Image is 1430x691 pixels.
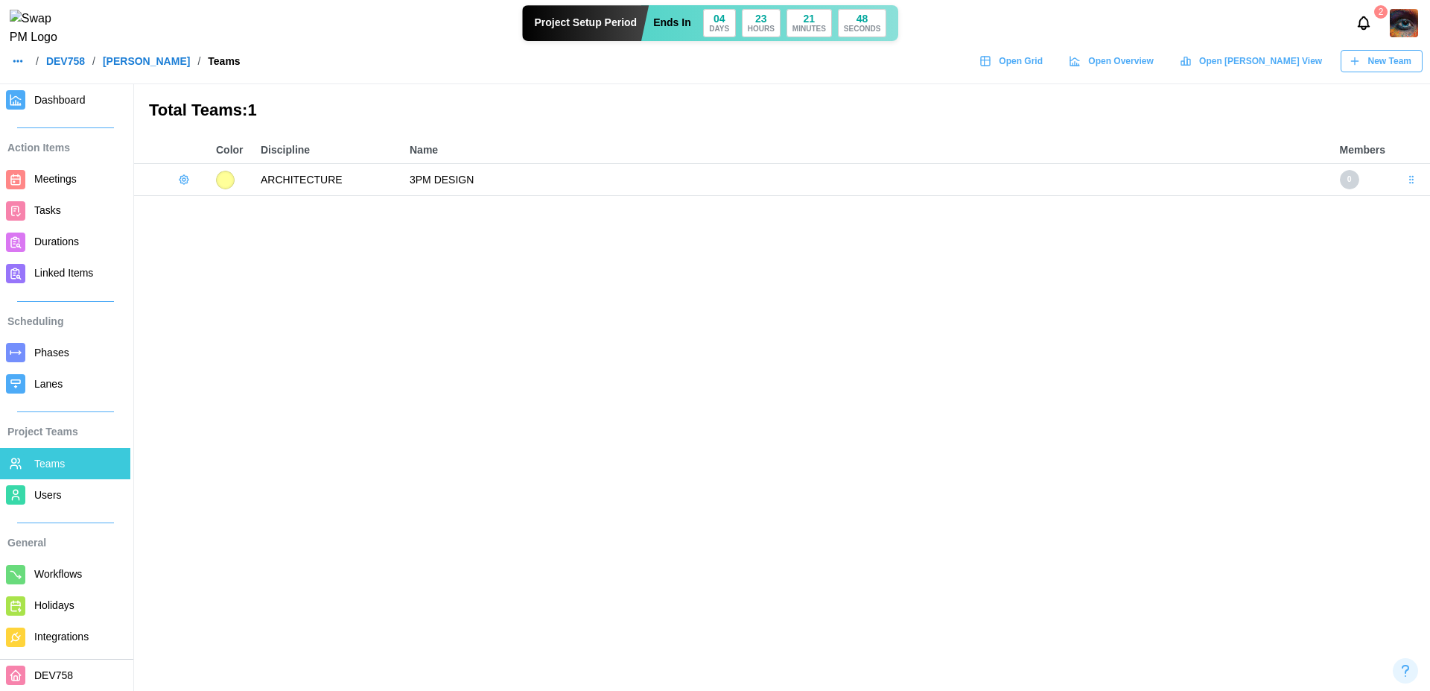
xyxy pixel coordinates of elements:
[34,347,69,359] span: Phases
[653,15,691,31] div: Ends In
[1341,50,1423,72] button: New Team
[34,599,74,611] span: Holidays
[1390,9,1418,37] img: 2Q==
[34,267,93,279] span: Linked Items
[34,236,79,247] span: Durations
[999,51,1043,72] span: Open Grid
[34,489,62,501] span: Users
[410,142,1325,159] div: Name
[34,173,77,185] span: Meetings
[1368,51,1411,72] span: New Team
[748,25,775,33] div: HOURS
[92,56,95,66] div: /
[1351,10,1376,36] button: Notifications
[34,204,61,216] span: Tasks
[402,164,1332,196] td: 3PM DESIGN
[1340,170,1359,189] div: 0
[1088,51,1153,72] span: Open Overview
[522,5,649,41] div: Project Setup Period
[34,458,65,470] span: Teams
[1340,142,1385,159] div: Members
[103,56,190,66] a: [PERSON_NAME]
[46,56,85,66] a: DEV758
[34,631,89,643] span: Integrations
[709,25,729,33] div: DAYS
[261,142,395,159] div: Discipline
[1390,9,1418,37] a: Zulqarnain Khalil
[34,378,63,390] span: Lanes
[1061,50,1165,72] a: Open Overview
[792,25,826,33] div: MINUTES
[253,164,402,196] td: ARCHITECTURE
[844,25,880,33] div: SECONDS
[36,56,39,66] div: /
[755,13,767,24] div: 23
[34,568,82,580] span: Workflows
[216,142,246,159] div: Color
[34,94,86,106] span: Dashboard
[1374,5,1388,19] div: 2
[857,13,868,24] div: 48
[714,13,725,24] div: 04
[1172,50,1333,72] a: Open [PERSON_NAME] View
[149,99,1415,122] h3: Total Teams: 1
[34,669,73,681] span: DEV758
[197,56,200,66] div: /
[208,56,240,66] div: Teams
[10,10,70,47] img: Swap PM Logo
[804,13,816,24] div: 21
[1199,51,1322,72] span: Open [PERSON_NAME] View
[972,50,1054,72] a: Open Grid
